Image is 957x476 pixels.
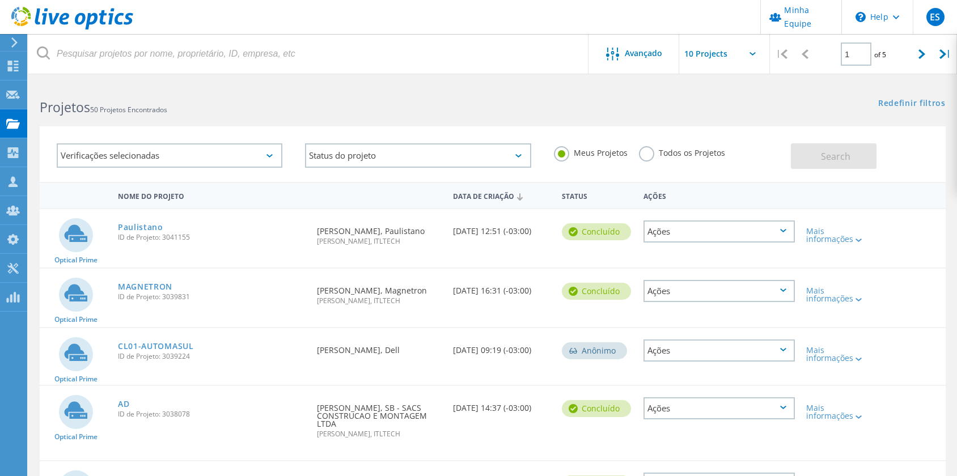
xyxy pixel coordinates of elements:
[317,431,442,437] span: [PERSON_NAME], ITLTECH
[562,283,631,300] div: Concluído
[821,150,850,163] span: Search
[447,328,556,365] div: [DATE] 09:19 (-03:00)
[625,49,662,57] span: Avançado
[643,339,795,362] div: Ações
[311,328,447,365] div: [PERSON_NAME], Dell
[643,220,795,243] div: Ações
[562,342,627,359] div: Anônimo
[90,105,167,114] span: 50 Projetos Encontrados
[447,386,556,423] div: [DATE] 14:37 (-03:00)
[54,376,98,382] span: Optical Prime
[643,397,795,419] div: Ações
[112,185,312,206] div: Nome do Projeto
[791,143,876,169] button: Search
[118,411,306,418] span: ID de Projeto: 3038078
[878,99,946,109] a: Redefinir filtros
[311,209,447,256] div: [PERSON_NAME], Paulistano
[806,227,867,243] div: Mais informações
[770,34,793,74] div: |
[118,400,129,408] a: AD
[556,185,638,206] div: Status
[639,146,725,157] label: Todos os Projetos
[118,353,306,360] span: ID de Projeto: 3039224
[317,238,442,245] span: [PERSON_NAME], ITLTECH
[562,400,631,417] div: Concluído
[643,280,795,302] div: Ações
[118,342,194,350] a: CL01-AUTOMASUL
[28,34,589,74] input: Pesquisar projetos por nome, proprietário, ID, empresa, etc
[806,346,867,362] div: Mais informações
[806,287,867,303] div: Mais informações
[856,12,866,22] svg: \n
[806,404,867,420] div: Mais informações
[40,98,90,116] b: Projetos
[54,433,98,440] span: Optical Prime
[447,209,556,246] div: [DATE] 12:51 (-03:00)
[118,283,172,291] a: MAGNETRON
[118,294,306,300] span: ID de Projeto: 3039831
[554,146,628,157] label: Meus Projetos
[118,223,163,231] a: Paulistano
[317,297,442,304] span: [PERSON_NAME], ITLTECH
[311,269,447,316] div: [PERSON_NAME], Magnetron
[311,386,447,449] div: [PERSON_NAME], SB - SACS CONSTRUCAO E MONTAGEM LTDA
[118,234,306,241] span: ID de Projeto: 3041155
[930,12,940,22] span: ES
[305,143,531,168] div: Status do projeto
[11,24,133,32] a: Live Optics Dashboard
[638,185,801,206] div: Ações
[447,269,556,306] div: [DATE] 16:31 (-03:00)
[934,34,957,74] div: |
[54,316,98,323] span: Optical Prime
[447,185,556,206] div: Data de Criação
[57,143,282,168] div: Verificações selecionadas
[562,223,631,240] div: Concluído
[874,50,886,59] span: of 5
[54,257,98,263] span: Optical Prime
